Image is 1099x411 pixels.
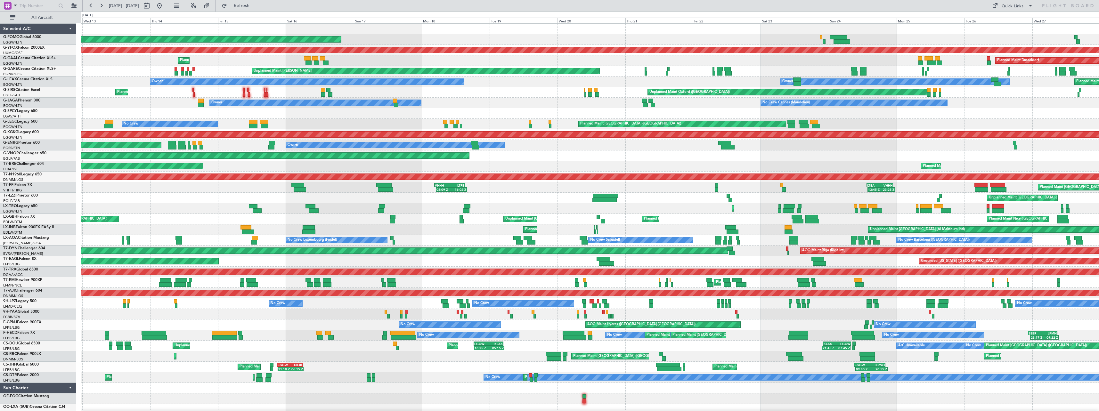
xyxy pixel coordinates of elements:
[782,77,793,86] div: Owner
[898,341,925,351] div: A/C Unavailable
[921,256,997,266] div: Grounded [US_STATE] ([GEOGRAPHIC_DATA])
[3,257,37,261] a: T7-EAGLFalcon 8X
[3,120,17,124] span: G-LEGC
[1044,335,1058,339] div: 09:22 Z
[867,183,880,187] div: LTBA
[3,109,37,113] a: G-SPCYLegacy 650
[3,215,17,219] span: LX-GBH
[3,315,20,319] a: FCBB/BZV
[3,188,22,193] a: VHHH/HKG
[3,373,17,377] span: CS-DTR
[672,330,773,340] div: Planned Maint [GEOGRAPHIC_DATA] ([GEOGRAPHIC_DATA])
[20,1,56,11] input: Trip Number
[525,373,558,382] div: Planned Maint Sofia
[573,351,674,361] div: Planned Maint [GEOGRAPHIC_DATA] ([GEOGRAPHIC_DATA])
[3,151,46,155] a: G-VNORChallenger 650
[607,330,622,340] div: No Crew
[1002,3,1023,10] div: Quick Links
[109,3,139,9] span: [DATE] - [DATE]
[1029,331,1043,335] div: SBBR
[175,341,280,351] div: Unplanned Maint [GEOGRAPHIC_DATA] ([GEOGRAPHIC_DATA])
[3,363,17,367] span: CS-JHH
[3,177,23,182] a: DNMM/LOS
[3,220,22,224] a: EDLW/DTM
[3,103,22,108] a: EGGW/LTN
[3,405,65,409] a: OO-LXA (SUB)Cessna Citation CJ4
[3,236,49,240] a: LX-AOACitation Mustang
[3,146,20,150] a: EGSS/STN
[884,330,899,340] div: No Crew
[802,246,845,255] div: AOG Maint Riga (Riga Intl)
[3,352,41,356] a: CS-RRCFalcon 900LX
[3,88,15,92] span: G-SIRS
[870,363,885,367] div: KRNO
[1017,299,1032,308] div: No Crew
[3,299,37,303] a: 9H-LPZLegacy 500
[3,257,19,261] span: T7-EAGL
[254,66,312,76] div: Unplanned Maint [PERSON_NAME]
[290,363,302,367] div: HKJK
[3,194,16,197] span: T7-LZZI
[450,183,464,187] div: LTFE
[3,88,40,92] a: G-SIRSCitation Excel
[3,209,22,214] a: EGGW/LTN
[124,119,138,129] div: No Crew
[474,299,489,308] div: No Crew
[761,18,829,23] div: Sat 23
[3,135,22,140] a: EGGW/LTN
[3,125,22,129] a: EGGW/LTN
[649,87,730,97] div: Unplanned Maint Oxford ([GEOGRAPHIC_DATA])
[3,230,22,235] a: EDLW/DTM
[762,98,810,108] div: No Crew Cannes (Mandelieu)
[3,268,16,271] span: T7-TRX
[3,51,22,55] a: UUMO/OSF
[3,109,17,113] span: G-SPCY
[17,15,68,20] span: All Aircraft
[354,18,422,23] div: Sun 17
[986,351,1087,361] div: Planned Maint [GEOGRAPHIC_DATA] ([GEOGRAPHIC_DATA])
[3,56,18,60] span: G-GAAL
[240,362,340,372] div: Planned Maint [GEOGRAPHIC_DATA] ([GEOGRAPHIC_DATA])
[3,342,18,345] span: CS-DOU
[876,320,891,329] div: No Crew
[3,225,54,229] a: LX-INBFalcon 900EX EASy II
[3,141,18,145] span: G-ENRG
[3,99,40,102] a: G-JAGAPhenom 300
[3,405,30,409] span: OO-LXA (SUB)
[288,140,298,150] div: Owner
[3,162,16,166] span: T7-BRE
[989,193,1094,203] div: Unplanned Maint [GEOGRAPHIC_DATA] ([GEOGRAPHIC_DATA])
[3,204,37,208] a: LX-TROLegacy 650
[3,35,41,39] a: G-FOMOGlobal 6000
[3,320,17,324] span: F-GPNJ
[3,367,20,372] a: LFPB/LBG
[485,373,500,382] div: No Crew
[228,4,255,8] span: Refresh
[3,241,41,246] a: [PERSON_NAME]/QSA
[7,12,69,23] button: All Aircraft
[117,87,218,97] div: Planned Maint [GEOGRAPHIC_DATA] ([GEOGRAPHIC_DATA])
[3,77,53,81] a: G-LEAXCessna Citation XLS
[881,188,894,191] div: 23:25 Z
[3,373,39,377] a: CS-DTRFalcon 2000
[490,18,558,23] div: Tue 19
[3,283,22,288] a: LFMN/NCE
[3,35,20,39] span: G-FOMO
[856,367,872,371] div: 09:30 Z
[3,299,16,303] span: 9H-LPZ
[897,18,965,23] div: Mon 25
[868,188,881,191] div: 13:45 Z
[3,167,18,172] a: LTBA/ISL
[3,357,23,362] a: DNMM/LOS
[3,289,42,293] a: T7-AJIChallenger 604
[3,268,38,271] a: T7-TRXGlobal 6500
[3,72,22,77] a: EGNR/CEG
[288,235,337,245] div: No Crew Luxembourg (Findel)
[3,342,40,345] a: CS-DOUGlobal 6500
[3,46,45,50] a: G-YFOXFalcon 2000EX
[3,251,43,256] a: EVRA/[PERSON_NAME]
[3,225,16,229] span: LX-INB
[150,18,218,23] div: Thu 14
[3,156,20,161] a: EGLF/FAB
[823,346,836,350] div: 21:45 Z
